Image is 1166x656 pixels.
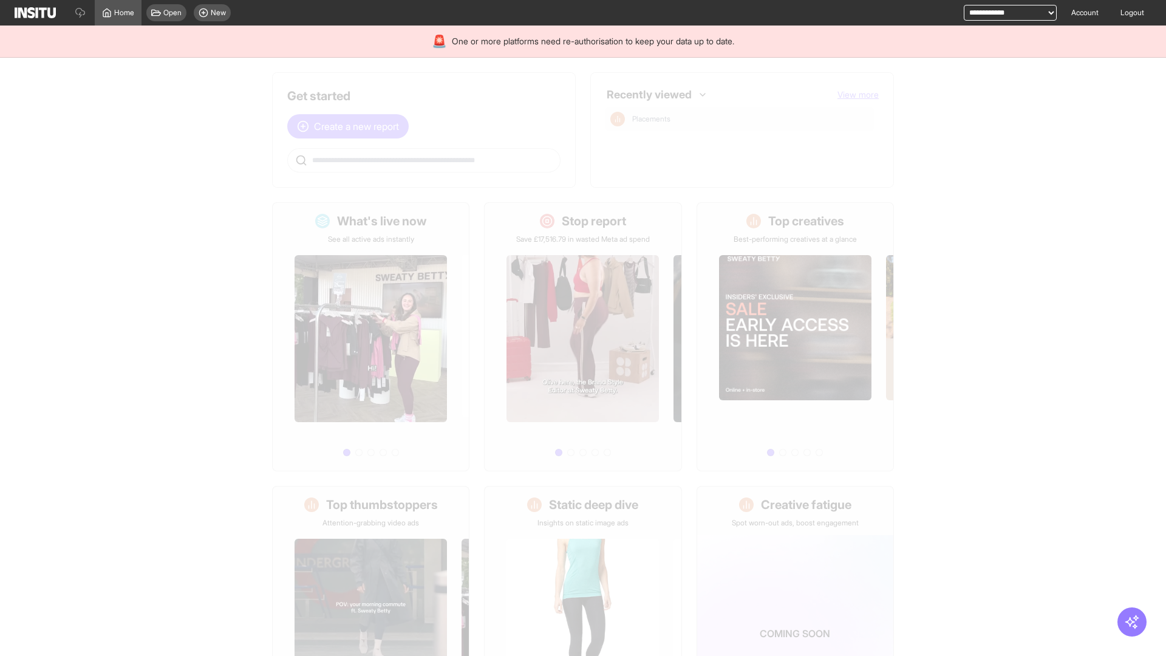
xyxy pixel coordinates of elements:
span: New [211,8,226,18]
img: Logo [15,7,56,18]
span: One or more platforms need re-authorisation to keep your data up to date. [452,35,734,47]
span: Home [114,8,134,18]
div: 🚨 [432,33,447,50]
span: Open [163,8,182,18]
